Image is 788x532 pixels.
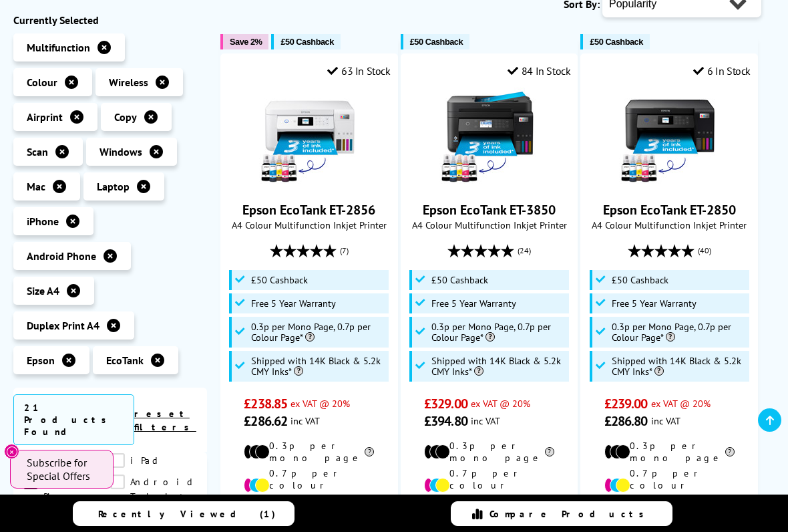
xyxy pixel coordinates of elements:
a: Compare Products [451,501,672,526]
span: £286.62 [244,412,287,430]
span: Compare Products [489,508,651,520]
span: inc VAT [651,414,680,427]
span: £50 Cashback [431,275,488,285]
span: Copy [114,110,137,124]
span: £286.80 [604,412,648,430]
a: Epson EcoTank ET-2856 [259,177,359,190]
span: 21 Products Found [13,394,134,445]
span: ex VAT @ 20% [471,397,530,410]
span: EcoTank [106,354,144,367]
span: Laptop [97,180,130,193]
button: Save 2% [220,34,268,49]
span: Epson [27,354,55,367]
button: £50 Cashback [401,34,469,49]
span: Free 5 Year Warranty [612,298,697,309]
a: Epson EcoTank ET-2850 [603,201,736,219]
span: Free 5 Year Warranty [431,298,516,309]
a: Android Phone [23,475,110,490]
button: £50 Cashback [271,34,340,49]
img: Epson EcoTank ET-2850 [619,88,719,188]
span: Shipped with 14K Black & 5.2k CMY Inks* [251,356,385,377]
span: inc VAT [471,414,500,427]
span: 0.3p per Mono Page, 0.7p per Colour Page* [251,321,385,343]
a: Epson EcoTank ET-2856 [242,201,375,219]
span: £50 Cashback [251,275,308,285]
a: Epson EcoTank ET-2850 [619,177,719,190]
span: Shipped with 14K Black & 5.2k CMY Inks* [612,356,746,377]
span: £238.85 [244,395,287,412]
span: Airprint [27,110,63,124]
div: 63 In Stock [327,64,390,78]
span: £50 Cashback [612,275,668,285]
span: A4 Colour Multifunction Inkjet Printer [588,219,751,231]
span: (40) [698,238,711,263]
span: (24) [518,238,531,263]
span: A4 Colour Multifunction Inkjet Printer [408,219,571,231]
a: Epson EcoTank ET-3850 [439,177,540,190]
span: £239.00 [604,395,648,412]
a: Epson EcoTank ET-3850 [423,201,556,219]
a: reset filters [134,408,196,433]
span: Wireless [109,76,148,89]
span: A4 Colour Multifunction Inkjet Printer [228,219,391,231]
img: Epson EcoTank ET-2856 [259,88,359,188]
div: Currently Selected [13,13,207,27]
span: 0.3p per Mono Page, 0.7p per Colour Page* [612,321,746,343]
span: iPhone [27,215,59,228]
span: Colour [27,76,57,89]
span: £394.80 [424,412,467,430]
span: Save 2% [230,37,262,47]
span: Size A4 [27,284,59,297]
li: 0.3p per mono page [244,440,374,464]
span: Mac [27,180,45,193]
a: iPad [110,454,197,469]
li: 0.7p per colour page [604,467,735,503]
button: Close [4,444,19,459]
li: 0.3p per mono page [424,440,554,464]
span: £50 Cashback [590,37,642,47]
span: Scan [27,145,48,158]
span: Multifunction [27,41,90,54]
li: 0.7p per colour page [244,467,374,503]
span: Recently Viewed (1) [98,508,276,520]
span: inc VAT [290,414,320,427]
a: Android Tablet [110,475,197,490]
span: (7) [340,238,349,263]
span: £50 Cashback [280,37,333,47]
div: 84 In Stock [508,64,570,78]
span: £50 Cashback [410,37,463,47]
button: £50 Cashback [580,34,649,49]
span: £329.00 [424,395,467,412]
span: Duplex Print A4 [27,319,100,332]
div: 6 In Stock [693,64,751,78]
li: 0.3p per mono page [604,440,735,464]
span: ex VAT @ 20% [651,397,711,410]
li: 0.7p per colour page [424,467,554,503]
a: Recently Viewed (1) [73,501,294,526]
img: Epson EcoTank ET-3850 [439,88,540,188]
span: Subscribe for Special Offers [27,456,100,483]
span: Free 5 Year Warranty [251,298,336,309]
span: Windows [100,145,142,158]
span: Shipped with 14K Black & 5.2k CMY Inks* [431,356,566,377]
span: Android Phone [27,249,96,263]
span: ex VAT @ 20% [290,397,350,410]
span: 0.3p per Mono Page, 0.7p per Colour Page* [431,321,566,343]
